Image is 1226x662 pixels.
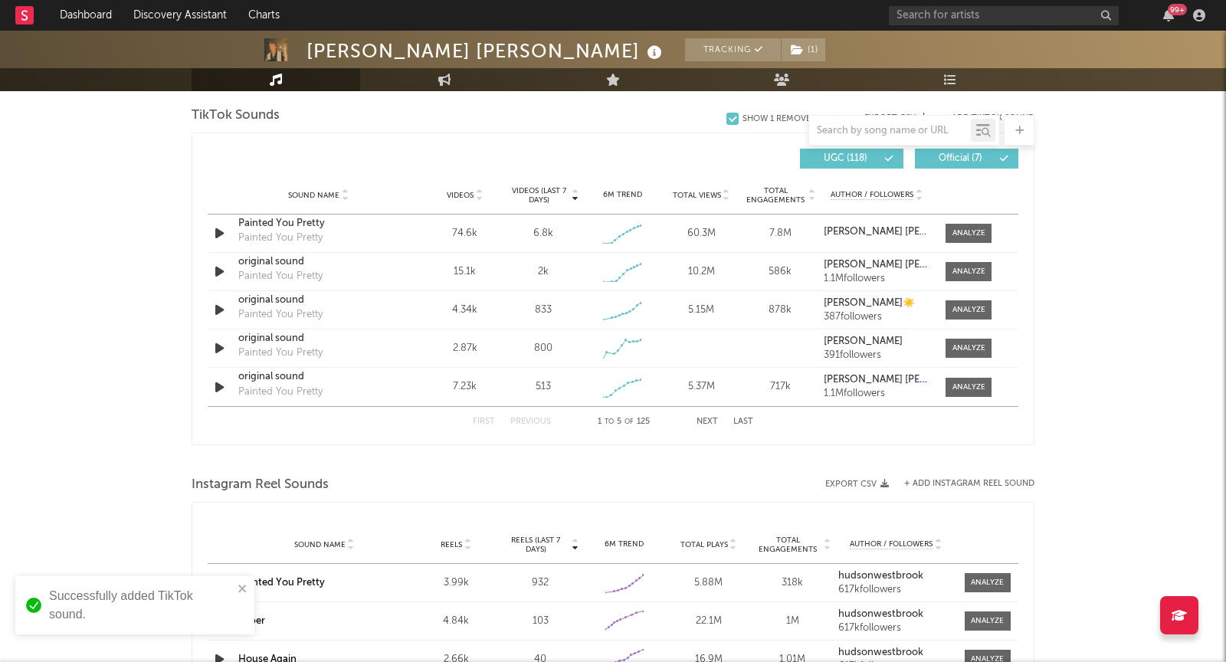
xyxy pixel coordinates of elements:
[838,585,953,595] div: 617k followers
[838,623,953,634] div: 617k followers
[586,539,663,550] div: 6M Trend
[838,571,923,581] strong: hudsonwestbrook
[824,375,930,385] a: [PERSON_NAME] [PERSON_NAME]
[192,476,329,494] span: Instagram Reel Sounds
[49,587,233,624] div: Successfully added TikTok sound.
[429,379,500,395] div: 7.23k
[238,385,323,400] div: Painted You Pretty
[824,298,915,308] strong: [PERSON_NAME]☀️
[510,418,551,426] button: Previous
[294,540,346,549] span: Sound Name
[925,154,995,163] span: Official ( 7 )
[666,379,737,395] div: 5.37M
[838,609,923,619] strong: hudsonwestbrook
[429,341,500,356] div: 2.87k
[943,114,1034,123] button: + Add TikTok Sound
[447,191,474,200] span: Videos
[745,226,816,241] div: 7.8M
[670,575,747,591] div: 5.88M
[429,303,500,318] div: 4.34k
[745,186,807,205] span: Total Engagements
[288,191,339,200] span: Sound Name
[502,536,569,554] span: Reels (last 7 days)
[418,575,494,591] div: 3.99k
[810,154,880,163] span: UGC ( 118 )
[685,38,781,61] button: Tracking
[1168,4,1187,15] div: 99 +
[745,303,816,318] div: 878k
[502,614,579,629] div: 103
[781,38,826,61] span: ( 1 )
[800,149,903,169] button: UGC(118)
[824,336,903,346] strong: [PERSON_NAME]
[782,38,825,61] button: (1)
[824,298,930,309] a: [PERSON_NAME]☀️
[238,582,248,597] button: close
[824,312,930,323] div: 387 followers
[838,609,953,620] a: hudsonwestbrook
[755,614,831,629] div: 1M
[238,346,323,361] div: Painted You Pretty
[535,303,552,318] div: 833
[418,614,494,629] div: 4.84k
[238,578,325,588] a: Painted You Pretty
[824,388,930,399] div: 1.1M followers
[192,107,280,125] span: TikTok Sounds
[838,571,953,582] a: hudsonwestbrook
[1163,9,1174,21] button: 99+
[429,226,500,241] div: 74.6k
[587,189,658,201] div: 6M Trend
[605,418,614,425] span: to
[824,260,984,270] strong: [PERSON_NAME] [PERSON_NAME]
[755,575,831,591] div: 318k
[534,341,552,356] div: 800
[306,38,666,64] div: [PERSON_NAME] [PERSON_NAME]
[473,418,495,426] button: First
[697,418,718,426] button: Next
[733,418,753,426] button: Last
[824,227,930,238] a: [PERSON_NAME] [PERSON_NAME]
[238,331,398,346] a: original sound
[624,418,634,425] span: of
[745,264,816,280] div: 586k
[824,336,930,347] a: [PERSON_NAME]
[831,190,913,200] span: Author / Followers
[824,375,984,385] strong: [PERSON_NAME] [PERSON_NAME]
[824,227,984,237] strong: [PERSON_NAME] [PERSON_NAME]
[238,254,398,270] a: original sound
[824,260,930,270] a: [PERSON_NAME] [PERSON_NAME]
[742,114,849,124] div: Show 1 Removed Sound
[755,536,822,554] span: Total Engagements
[238,307,323,323] div: Painted You Pretty
[666,303,737,318] div: 5.15M
[508,186,570,205] span: Videos (last 7 days)
[238,269,323,284] div: Painted You Pretty
[889,6,1119,25] input: Search for artists
[441,540,462,549] span: Reels
[238,369,398,385] a: original sound
[824,350,930,361] div: 391 followers
[238,216,398,231] a: Painted You Pretty
[533,226,553,241] div: 6.8k
[666,226,737,241] div: 60.3M
[429,264,500,280] div: 15.1k
[809,125,971,137] input: Search by song name or URL
[904,480,1034,488] button: + Add Instagram Reel Sound
[670,614,747,629] div: 22.1M
[838,647,923,657] strong: hudsonwestbrook
[502,575,579,591] div: 932
[928,114,1034,123] button: + Add TikTok Sound
[582,413,666,431] div: 1 5 125
[864,113,928,123] button: Export CSV
[238,293,398,308] a: original sound
[538,264,549,280] div: 2k
[745,379,816,395] div: 717k
[838,647,953,658] a: hudsonwestbrook
[889,480,1034,488] div: + Add Instagram Reel Sound
[915,149,1018,169] button: Official(7)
